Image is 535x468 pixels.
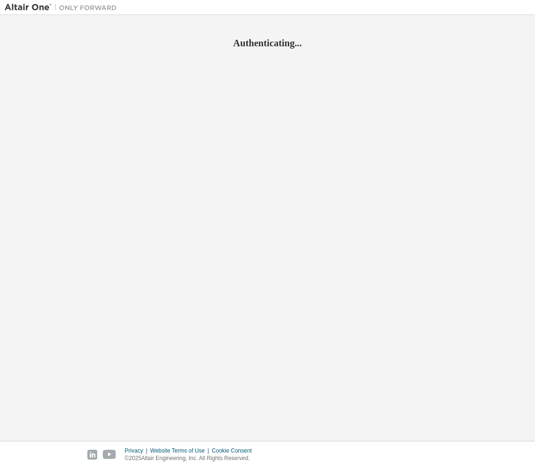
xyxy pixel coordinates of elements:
[212,447,257,454] div: Cookie Consent
[125,454,257,462] p: © 2025 Altair Engineering, Inc. All Rights Reserved.
[5,3,121,12] img: Altair One
[125,447,150,454] div: Privacy
[150,447,212,454] div: Website Terms of Use
[5,37,530,49] h2: Authenticating...
[103,450,116,460] img: youtube.svg
[87,450,97,460] img: linkedin.svg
